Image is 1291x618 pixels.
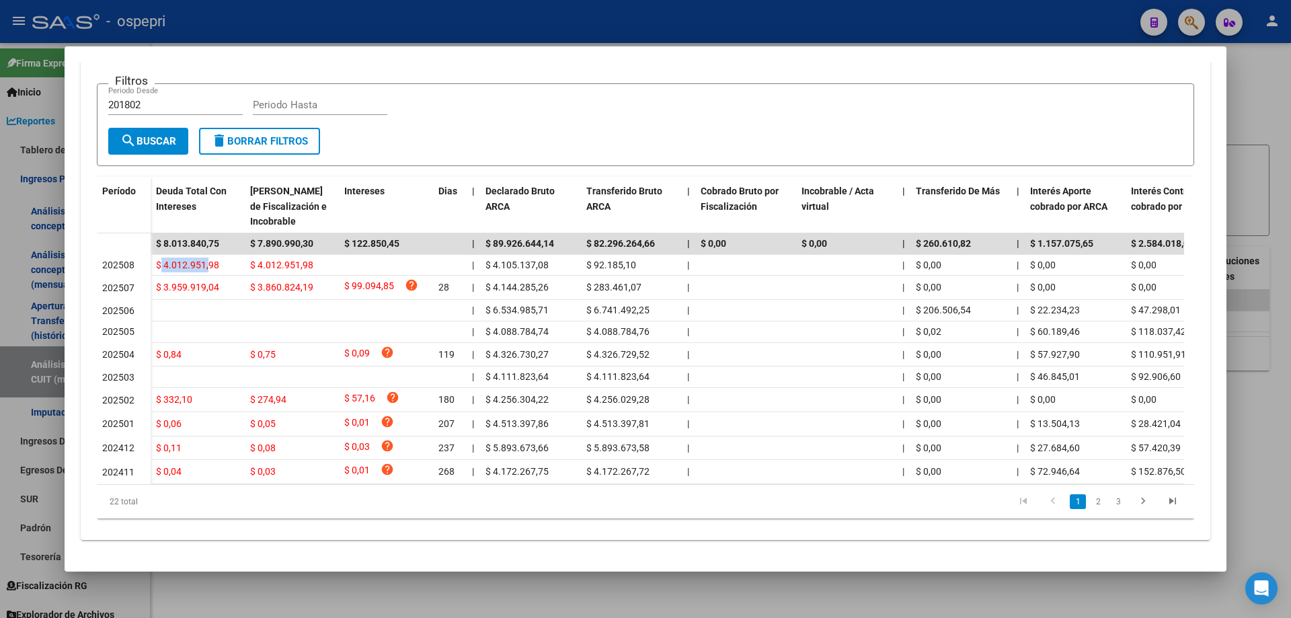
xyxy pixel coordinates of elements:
span: $ 8.013.840,75 [156,238,219,249]
span: $ 1.157.075,65 [1030,238,1093,249]
span: $ 92.906,60 [1131,371,1181,382]
span: 202412 [102,442,134,453]
span: $ 0,00 [701,238,726,249]
datatable-header-cell: | [682,177,695,236]
datatable-header-cell: Dias [433,177,467,236]
span: $ 122.850,45 [344,238,399,249]
span: 237 [438,442,455,453]
span: | [902,326,904,337]
span: $ 0,00 [1131,394,1157,405]
span: | [472,442,474,453]
span: | [472,394,474,405]
span: | [472,466,474,477]
span: $ 0,84 [156,349,182,360]
datatable-header-cell: Cobrado Bruto por Fiscalización [695,177,796,236]
span: $ 4.111.823,64 [586,371,650,382]
span: $ 0,00 [916,442,941,453]
a: go to last page [1160,494,1185,509]
span: $ 0,00 [916,394,941,405]
span: 202505 [102,326,134,337]
span: $ 0,00 [916,349,941,360]
span: $ 57.420,39 [1131,442,1181,453]
span: | [902,394,904,405]
i: help [381,415,394,428]
span: Interés Aporte cobrado por ARCA [1030,186,1107,212]
span: $ 110.951,91 [1131,349,1186,360]
span: Período [102,186,136,196]
span: $ 4.256.029,28 [586,394,650,405]
span: | [902,442,904,453]
span: Interés Contribución cobrado por ARCA [1131,186,1218,212]
span: $ 0,00 [916,282,941,293]
span: | [1017,418,1019,429]
span: | [902,305,904,315]
span: $ 0,00 [916,371,941,382]
span: $ 6.534.985,71 [485,305,549,315]
span: $ 4.012.951,98 [156,260,219,270]
li: page 1 [1068,490,1088,513]
span: | [902,260,904,270]
a: 3 [1110,494,1126,509]
span: | [472,305,474,315]
span: $ 274,94 [250,394,286,405]
span: Intereses [344,186,385,196]
span: Dias [438,186,457,196]
span: | [902,282,904,293]
span: $ 4.088.784,74 [485,326,549,337]
span: | [902,349,904,360]
span: $ 22.234,23 [1030,305,1080,315]
span: | [472,186,475,196]
span: $ 13.504,13 [1030,418,1080,429]
span: | [1017,349,1019,360]
span: $ 260.610,82 [916,238,971,249]
span: [PERSON_NAME] de Fiscalización e Incobrable [250,186,327,227]
span: | [687,238,690,249]
span: $ 0,03 [344,439,370,457]
span: 202502 [102,395,134,405]
div: Open Intercom Messenger [1245,572,1278,605]
span: | [472,418,474,429]
span: 202501 [102,418,134,429]
span: $ 28.421,04 [1131,418,1181,429]
span: $ 4.105.137,08 [485,260,549,270]
span: | [687,466,689,477]
span: 202504 [102,349,134,360]
span: | [1017,442,1019,453]
datatable-header-cell: Intereses [339,177,433,236]
span: | [902,466,904,477]
span: Buscar [120,135,176,147]
datatable-header-cell: Interés Aporte cobrado por ARCA [1025,177,1126,236]
span: | [687,186,690,196]
span: $ 0,06 [156,418,182,429]
datatable-header-cell: Transferido Bruto ARCA [581,177,682,236]
span: $ 0,00 [1030,394,1056,405]
i: help [381,463,394,476]
span: $ 2.584.018,07 [1131,238,1194,249]
span: | [472,371,474,382]
span: 207 [438,418,455,429]
span: $ 4.111.823,64 [485,371,549,382]
span: $ 6.741.492,25 [586,305,650,315]
button: Borrar Filtros [199,128,320,155]
span: $ 152.876,50 [1131,466,1186,477]
span: $ 4.172.267,75 [485,466,549,477]
span: $ 5.893.673,58 [586,442,650,453]
span: $ 47.298,01 [1131,305,1181,315]
a: go to next page [1130,494,1156,509]
span: $ 57,16 [344,391,375,409]
mat-icon: delete [211,132,227,149]
span: 202508 [102,260,134,270]
span: $ 0,00 [1030,260,1056,270]
span: $ 3.959.919,04 [156,282,219,293]
span: $ 0,75 [250,349,276,360]
span: $ 0,02 [916,326,941,337]
datatable-header-cell: | [467,177,480,236]
span: | [902,238,905,249]
span: $ 7.890.990,30 [250,238,313,249]
span: Incobrable / Acta virtual [801,186,874,212]
span: | [1017,326,1019,337]
i: help [381,439,394,453]
span: | [1017,282,1019,293]
span: $ 0,08 [250,442,276,453]
datatable-header-cell: Deuda Total Con Intereses [151,177,245,236]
